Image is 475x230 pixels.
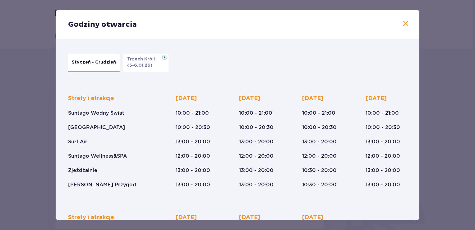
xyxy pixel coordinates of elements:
p: Strefy i atrakcje [68,95,114,102]
p: (5-6.01.26) [127,62,152,69]
p: [DATE] [302,95,323,102]
p: [PERSON_NAME] Przygód [68,181,136,188]
p: Suntago Wodny Świat [68,110,124,117]
p: 10:30 - 20:00 [302,167,337,174]
p: 13:00 - 20:00 [239,167,274,174]
p: [DATE] [366,95,387,102]
p: 10:00 - 21:00 [366,110,399,117]
p: [DATE] [239,95,260,102]
button: Styczeń - Grudzień [68,54,120,72]
p: Suntago Wellness&SPA [68,153,127,160]
p: [DATE] [176,95,197,102]
p: [DATE] [176,214,197,221]
p: 13:00 - 20:00 [302,138,337,145]
p: 12:00 - 20:00 [366,153,400,160]
p: 10:00 - 20:30 [239,124,274,131]
p: 13:00 - 20:00 [239,138,274,145]
p: 12:00 - 20:00 [239,153,274,160]
p: 12:00 - 20:00 [176,153,210,160]
p: 10:00 - 21:00 [239,110,272,117]
p: Styczeń - Grudzień [72,59,116,65]
p: [GEOGRAPHIC_DATA] [68,124,125,131]
p: 12:00 - 20:00 [302,153,337,160]
p: Zjeżdżalnie [68,167,97,174]
p: 10:30 - 20:00 [302,181,337,188]
p: 10:00 - 20:30 [366,124,400,131]
p: Strefy i atrakcje [68,214,114,221]
p: 10:00 - 20:30 [302,124,337,131]
p: 13:00 - 20:00 [366,181,400,188]
button: Trzech Króli(5-6.01.26) [123,54,168,72]
p: 13:00 - 20:00 [366,138,400,145]
p: [DATE] [302,214,323,221]
p: Surf Air [68,138,87,145]
p: 13:00 - 20:00 [176,181,210,188]
p: 10:00 - 21:00 [176,110,209,117]
p: [DATE] [239,214,260,221]
p: Godziny otwarcia [68,20,137,29]
p: 10:00 - 21:00 [302,110,335,117]
p: 13:00 - 20:00 [239,181,274,188]
p: 13:00 - 20:00 [176,138,210,145]
p: 13:00 - 20:00 [176,167,210,174]
p: Trzech Króli [127,56,159,62]
p: 13:00 - 20:00 [366,167,400,174]
p: 10:00 - 20:30 [176,124,210,131]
